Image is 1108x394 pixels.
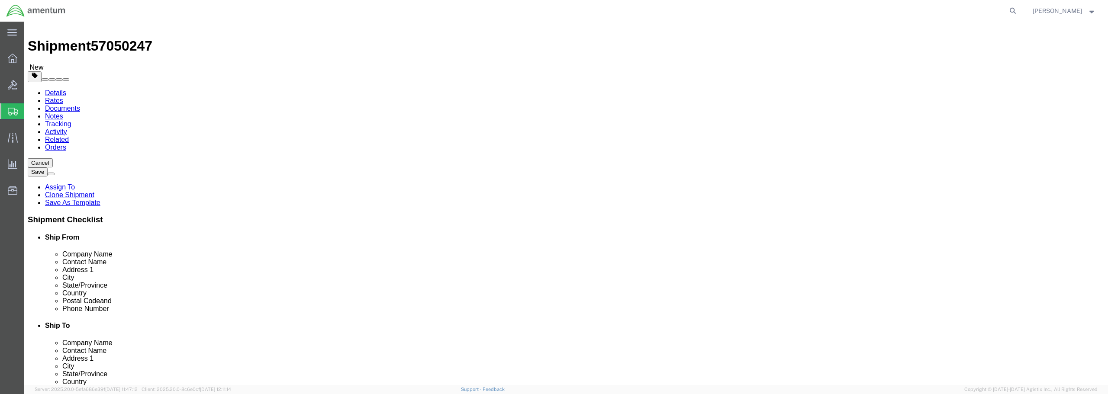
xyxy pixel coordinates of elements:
a: Feedback [483,387,505,392]
span: Server: 2025.20.0-5efa686e39f [35,387,138,392]
span: [DATE] 11:47:12 [105,387,138,392]
span: Client: 2025.20.0-8c6e0cf [142,387,231,392]
img: logo [6,4,66,17]
span: Copyright © [DATE]-[DATE] Agistix Inc., All Rights Reserved [964,386,1098,393]
span: Derrick Gory [1033,6,1082,16]
a: Support [461,387,483,392]
iframe: FS Legacy Container [24,22,1108,385]
button: [PERSON_NAME] [1032,6,1096,16]
span: [DATE] 12:11:14 [200,387,231,392]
